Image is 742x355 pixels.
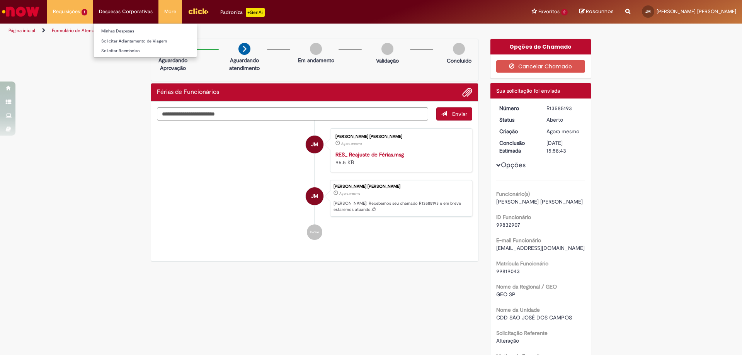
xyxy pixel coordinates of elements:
div: [PERSON_NAME] [PERSON_NAME] [335,134,464,139]
span: Sua solicitação foi enviada [496,87,560,94]
span: Agora mesmo [341,141,362,146]
time: 01/10/2025 10:58:34 [341,141,362,146]
dt: Número [494,104,541,112]
span: Agora mesmo [546,128,579,135]
span: JM [311,135,318,154]
ul: Despesas Corporativas [93,23,197,58]
ul: Trilhas de página [6,24,489,38]
span: 99832907 [496,221,520,228]
span: [EMAIL_ADDRESS][DOMAIN_NAME] [496,245,585,251]
span: GEO SP [496,291,516,298]
button: Enviar [436,107,472,121]
span: 2 [561,9,568,15]
div: R13585193 [546,104,582,112]
img: img-circle-grey.png [310,43,322,55]
img: img-circle-grey.png [453,43,465,55]
dt: Status [494,116,541,124]
a: Solicitar Adiantamento de Viagem [94,37,197,46]
div: Opções do Chamado [490,39,591,54]
p: Concluído [447,57,471,65]
ul: Histórico de tíquete [157,121,472,248]
img: ServiceNow [1,4,41,19]
button: Adicionar anexos [462,87,472,97]
span: Agora mesmo [339,191,360,196]
span: Requisições [53,8,80,15]
span: Rascunhos [586,8,614,15]
a: Minhas Despesas [94,27,197,36]
dt: Criação [494,127,541,135]
h2: Férias de Funcionários Histórico de tíquete [157,89,219,96]
b: Nome da Regional / GEO [496,283,557,290]
span: [PERSON_NAME] [PERSON_NAME] [657,8,736,15]
div: [PERSON_NAME] [PERSON_NAME] [334,184,468,189]
span: Alteração [496,337,519,344]
textarea: Digite sua mensagem aqui... [157,107,428,121]
b: E-mail Funcionário [496,237,541,244]
span: 1 [82,9,87,15]
p: [PERSON_NAME]! Recebemos seu chamado R13585193 e em breve estaremos atuando. [334,200,468,212]
span: 99819043 [496,268,520,275]
span: CDD SÃO JOSÉ DOS CAMPOS [496,314,572,321]
img: img-circle-grey.png [381,43,393,55]
span: Despesas Corporativas [99,8,153,15]
span: Favoritos [538,8,560,15]
p: Aguardando atendimento [226,56,263,72]
div: Jessica Cavalheiro Marani [306,136,323,153]
p: Validação [376,57,399,65]
div: Padroniza [220,8,265,17]
dt: Conclusão Estimada [494,139,541,155]
div: Aberto [546,116,582,124]
a: Formulário de Atendimento [52,27,109,34]
button: Cancelar Chamado [496,60,585,73]
p: Aguardando Aprovação [154,56,192,72]
a: Solicitar Reembolso [94,47,197,55]
div: [DATE] 15:58:43 [546,139,582,155]
time: 01/10/2025 10:58:40 [339,191,360,196]
span: [PERSON_NAME] [PERSON_NAME] [496,198,583,205]
div: 01/10/2025 10:58:40 [546,127,582,135]
span: JM [311,187,318,206]
p: +GenAi [246,8,265,17]
p: Em andamento [298,56,334,64]
div: 96.5 KB [335,151,464,166]
img: arrow-next.png [238,43,250,55]
div: Jessica Cavalheiro Marani [306,187,323,205]
img: click_logo_yellow_360x200.png [188,5,209,17]
b: Nome da Unidade [496,306,540,313]
a: Página inicial [9,27,35,34]
b: ID Funcionário [496,214,531,221]
span: More [164,8,176,15]
a: Rascunhos [579,8,614,15]
a: RES_ Reajuste de Férias.msg [335,151,404,158]
span: JM [645,9,651,14]
li: Jessica Cavalheiro Marani [157,180,472,217]
b: Solicitação Referente [496,330,548,336]
b: Funcionário(s) [496,190,530,197]
span: Enviar [452,110,467,117]
b: Matrícula Funcionário [496,260,548,267]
